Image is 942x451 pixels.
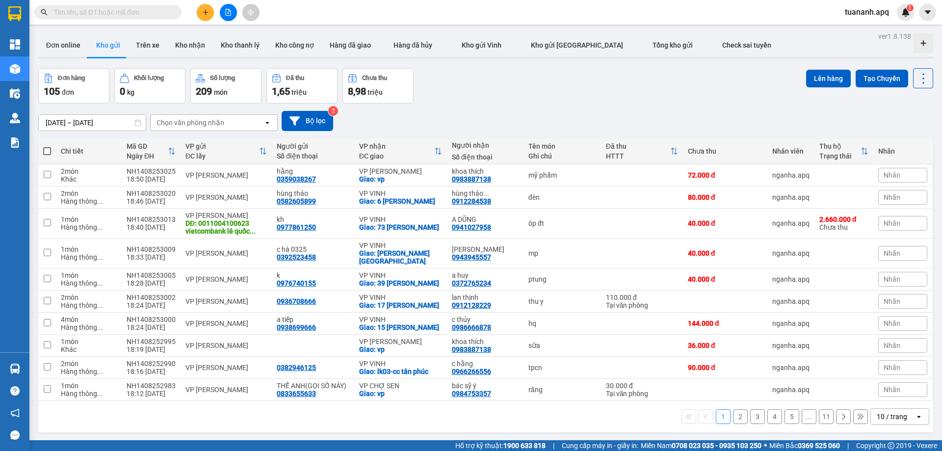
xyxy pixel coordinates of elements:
[122,138,181,164] th: Toggle SortBy
[884,319,900,327] span: Nhãn
[61,390,117,398] div: Hàng thông thường
[688,319,762,327] div: 144.000 đ
[452,141,519,149] div: Người nhận
[462,41,501,49] span: Kho gửi Vinh
[127,279,176,287] div: 18:28 [DATE]
[814,138,873,164] th: Toggle SortBy
[242,4,260,21] button: aim
[88,33,128,57] button: Kho gửi
[185,364,267,371] div: VP [PERSON_NAME]
[359,197,442,205] div: Giao: 6 dương văn nga
[277,223,316,231] div: 0977861250
[277,279,316,287] div: 0976740155
[452,189,519,197] div: hùng thảo 02388666989
[202,9,209,16] span: plus
[806,70,851,87] button: Lên hàng
[286,75,304,81] div: Đã thu
[97,197,103,205] span: ...
[688,275,762,283] div: 40.000 đ
[878,147,927,155] div: Nhãn
[277,215,349,223] div: kh
[772,275,810,283] div: nganha.apq
[190,68,262,104] button: Số lượng209món
[359,279,442,287] div: Giao: 39 phạm kinh vỹ
[772,297,810,305] div: nganha.apq
[606,293,678,301] div: 110.000 đ
[10,408,20,418] span: notification
[127,368,176,375] div: 18:16 [DATE]
[61,271,117,279] div: 1 món
[452,271,519,279] div: a huy
[359,316,442,323] div: VP VINH
[291,88,307,96] span: triệu
[528,342,596,349] div: sữa
[61,253,117,261] div: Hàng thông thường
[277,323,316,331] div: 0938699666
[359,345,442,353] div: Giao: vp
[277,253,316,261] div: 0392523458
[277,167,349,175] div: hằng
[884,342,900,349] span: Nhãn
[127,175,176,183] div: 18:50 [DATE]
[359,189,442,197] div: VP VINH
[197,4,214,21] button: plus
[127,253,176,261] div: 18:33 [DATE]
[267,33,322,57] button: Kho công nợ
[606,382,678,390] div: 30.000 đ
[688,193,762,201] div: 80.000 đ
[61,293,117,301] div: 2 món
[277,142,349,150] div: Người gửi
[167,33,213,57] button: Kho nhận
[213,33,267,57] button: Kho thanh lý
[606,152,670,160] div: HTTT
[359,249,442,265] div: Giao: ng khánh toàn hưng phuc
[359,368,442,375] div: Giao: lk03-cc tân phúc
[672,442,761,450] strong: 0708 023 035 - 0935 103 250
[10,364,20,374] img: warehouse-icon
[359,301,442,309] div: Giao: 17 nguyễn sinh sắc
[688,147,762,155] div: Chưa thu
[58,75,85,81] div: Đơn hàng
[127,323,176,331] div: 18:24 [DATE]
[127,245,176,253] div: NH1408253009
[641,440,761,451] span: Miền Nam
[41,9,48,16] span: search
[250,227,256,235] span: ...
[277,390,316,398] div: 0833655633
[452,390,491,398] div: 0984753357
[97,301,103,309] span: ...
[97,323,103,331] span: ...
[277,316,349,323] div: a tiếp
[802,409,816,424] button: ...
[38,68,109,104] button: Đơn hàng105đơn
[884,193,900,201] span: Nhãn
[528,319,596,327] div: hq
[750,409,765,424] button: 3
[847,440,849,451] span: |
[359,360,442,368] div: VP VINH
[772,249,810,257] div: nganha.apq
[528,219,596,227] div: ôp đt
[359,223,442,231] div: Giao: 73 nguyễn đức cảnh
[359,152,434,160] div: ĐC giao
[531,41,623,49] span: Kho gửi [GEOGRAPHIC_DATA]
[97,390,103,398] span: ...
[907,4,914,11] sup: 1
[127,382,176,390] div: NH1408252983
[359,175,442,183] div: Giao: vp
[856,70,908,87] button: Tạo Chuyến
[764,444,767,448] span: ⚪️
[359,271,442,279] div: VP VINH
[606,301,678,309] div: Tại văn phòng
[528,142,596,150] div: Tên món
[359,142,434,150] div: VP nhận
[884,171,900,179] span: Nhãn
[362,75,387,81] div: Chưa thu
[688,342,762,349] div: 36.000 đ
[452,167,519,175] div: khoa thích
[688,171,762,179] div: 72.000 đ
[282,111,333,131] button: Bộ lọc
[769,440,840,451] span: Miền Bắc
[127,271,176,279] div: NH1408253005
[877,412,907,422] div: 10 / trang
